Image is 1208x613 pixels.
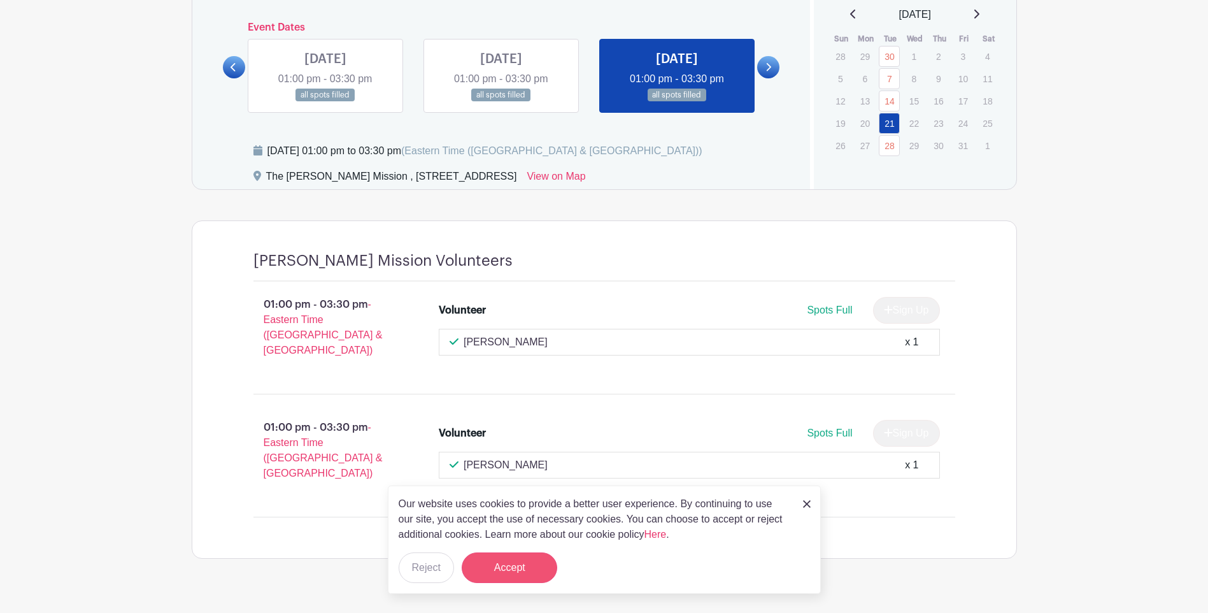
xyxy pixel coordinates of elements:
p: 27 [855,136,876,155]
th: Mon [854,32,879,45]
p: 15 [904,91,925,111]
p: 24 [953,113,974,133]
p: 9 [928,69,949,89]
p: 23 [928,113,949,133]
div: x 1 [905,458,918,473]
button: Accept [462,552,557,583]
div: [DATE] 01:00 pm to 03:30 pm [267,143,702,159]
th: Fri [952,32,977,45]
th: Sat [976,32,1001,45]
a: 14 [879,90,900,112]
p: 6 [855,69,876,89]
span: Spots Full [807,305,852,315]
h6: Event Dates [245,22,758,34]
p: 01:00 pm - 03:30 pm [233,292,419,363]
p: 01:00 pm - 03:30 pm [233,415,419,486]
div: Volunteer [439,426,486,441]
span: (Eastern Time ([GEOGRAPHIC_DATA] & [GEOGRAPHIC_DATA])) [401,145,702,156]
p: 20 [855,113,876,133]
p: 11 [977,69,998,89]
span: - Eastern Time ([GEOGRAPHIC_DATA] & [GEOGRAPHIC_DATA]) [264,422,383,479]
p: 8 [904,69,925,89]
p: 10 [953,69,974,89]
p: 29 [855,47,876,66]
p: 30 [928,136,949,155]
span: - Eastern Time ([GEOGRAPHIC_DATA] & [GEOGRAPHIC_DATA]) [264,299,383,356]
button: Reject [399,552,454,583]
p: 3 [953,47,974,66]
a: 21 [879,113,900,134]
p: [PERSON_NAME] [464,458,548,473]
div: The [PERSON_NAME] Mission , [STREET_ADDRESS] [266,169,517,189]
p: 31 [953,136,974,155]
p: 4 [977,47,998,66]
a: View on Map [527,169,585,189]
p: 5 [830,69,851,89]
p: 16 [928,91,949,111]
a: 7 [879,68,900,89]
p: 29 [904,136,925,155]
p: 12 [830,91,851,111]
p: 1 [904,47,925,66]
p: 22 [904,113,925,133]
p: 17 [953,91,974,111]
h4: [PERSON_NAME] Mission Volunteers [253,252,513,270]
span: Spots Full [807,428,852,438]
th: Wed [903,32,928,45]
p: 1 [977,136,998,155]
p: 18 [977,91,998,111]
a: Here [644,529,667,540]
p: 13 [855,91,876,111]
p: 19 [830,113,851,133]
p: 2 [928,47,949,66]
img: close_button-5f87c8562297e5c2d7936805f587ecaba9071eb48480494691a3f1689db116b3.svg [803,500,811,508]
a: 28 [879,135,900,156]
th: Sun [829,32,854,45]
p: 26 [830,136,851,155]
th: Thu [927,32,952,45]
th: Tue [878,32,903,45]
span: [DATE] [899,7,931,22]
a: 30 [879,46,900,67]
div: Volunteer [439,303,486,318]
p: 25 [977,113,998,133]
p: 28 [830,47,851,66]
p: Our website uses cookies to provide a better user experience. By continuing to use our site, you ... [399,496,790,542]
p: [PERSON_NAME] [464,335,548,350]
div: x 1 [905,335,918,350]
